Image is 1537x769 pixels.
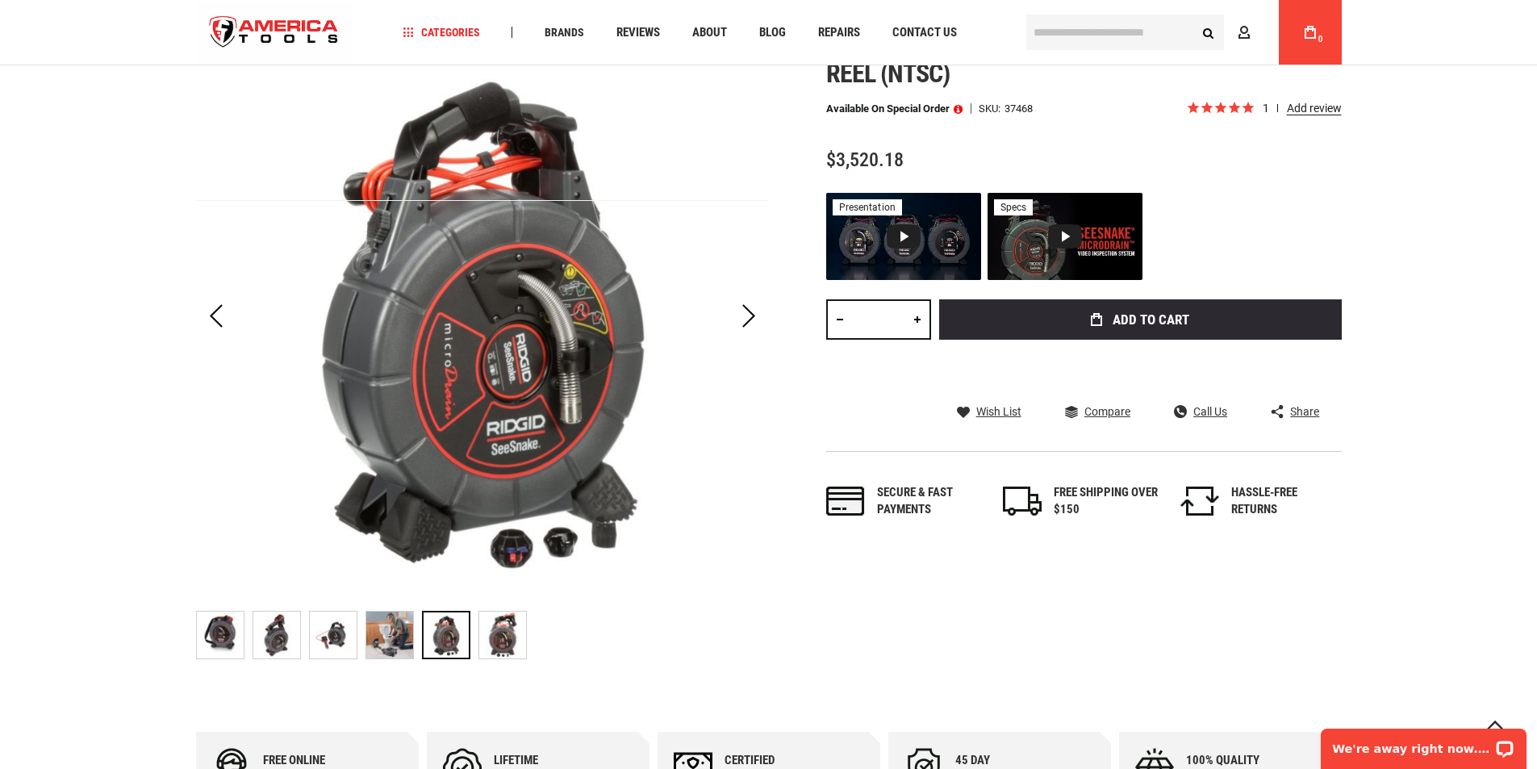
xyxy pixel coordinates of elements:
[253,603,309,667] div: RIDGID 37468 SEESNAKE® MICRODRAIN™ D65S REEL (NTSC)
[537,22,591,44] a: Brands
[609,22,667,44] a: Reviews
[422,603,478,667] div: RIDGID 37468 SEESNAKE® MICRODRAIN™ D65S REEL (NTSC)
[752,22,793,44] a: Blog
[826,103,963,115] p: Available on Special Order
[366,612,413,658] img: RIDGID 37468 SEESNAKE® MICRODRAIN™ D65S REEL (NTSC)
[1180,487,1219,516] img: returns
[1084,406,1130,417] span: Compare
[685,22,734,44] a: About
[478,603,527,667] div: RIDGID 37468 SEESNAKE® MICRODRAIN™ D65S REEL (NTSC)
[811,22,867,44] a: Repairs
[196,2,353,63] a: store logo
[545,27,584,38] span: Brands
[818,27,860,39] span: Repairs
[310,612,357,658] img: RIDGID 37468 SEESNAKE® MICRODRAIN™ D65S REEL (NTSC)
[197,612,244,658] img: RIDGID 37468 SEESNAKE® MICRODRAIN™ D65S REEL (NTSC)
[1263,102,1342,115] span: 1 reviews
[729,30,769,603] div: Next
[1003,487,1042,516] img: shipping
[1310,718,1537,769] iframe: LiveChat chat widget
[196,30,769,603] img: RIDGID 37468 SEESNAKE® MICRODRAIN™ D65S REEL (NTSC)
[1065,404,1130,419] a: Compare
[979,103,1004,114] strong: SKU
[826,148,904,171] span: $3,520.18
[692,27,727,39] span: About
[365,603,422,667] div: RIDGID 37468 SEESNAKE® MICRODRAIN™ D65S REEL (NTSC)
[395,22,487,44] a: Categories
[196,603,253,667] div: RIDGID 37468 SEESNAKE® MICRODRAIN™ D65S REEL (NTSC)
[309,603,365,667] div: RIDGID 37468 SEESNAKE® MICRODRAIN™ D65S REEL (NTSC)
[1186,100,1342,118] span: Rated 5.0 out of 5 stars 1 reviews
[479,612,526,658] img: RIDGID 37468 SEESNAKE® MICRODRAIN™ D65S REEL (NTSC)
[892,27,957,39] span: Contact Us
[1193,406,1227,417] span: Call Us
[253,612,300,658] img: RIDGID 37468 SEESNAKE® MICRODRAIN™ D65S REEL (NTSC)
[1113,313,1189,327] span: Add to Cart
[1193,17,1224,48] button: Search
[759,27,786,39] span: Blog
[196,30,236,603] div: Previous
[885,22,964,44] a: Contact Us
[403,27,480,38] span: Categories
[616,27,660,39] span: Reviews
[1174,404,1227,419] a: Call Us
[877,484,982,519] div: Secure & fast payments
[1004,103,1033,114] div: 37468
[976,406,1021,417] span: Wish List
[1290,406,1319,417] span: Share
[936,345,1345,391] iframe: Secure express checkout frame
[957,404,1021,419] a: Wish List
[196,2,353,63] img: America Tools
[826,487,865,516] img: payments
[1054,484,1159,519] div: FREE SHIPPING OVER $150
[1318,35,1323,44] span: 0
[939,299,1342,340] button: Add to Cart
[1231,484,1336,519] div: HASSLE-FREE RETURNS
